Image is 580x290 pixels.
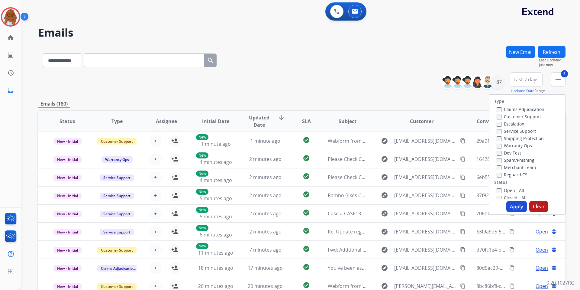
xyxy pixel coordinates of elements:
mat-icon: person_add [171,246,179,253]
span: 17 minutes ago [248,265,283,271]
span: 6 minutes ago [200,231,232,238]
label: Dev Test [497,150,521,156]
span: 20 minutes ago [248,283,283,289]
span: Customer Support [97,247,137,253]
label: Customer Support [497,114,541,119]
mat-icon: explore [381,282,388,290]
p: New [196,152,208,158]
mat-icon: explore [381,264,388,272]
label: Service Support [497,128,536,134]
mat-icon: content_copy [460,174,466,180]
input: Reguard CS [497,173,501,178]
button: + [150,135,162,147]
button: + [150,153,162,165]
mat-icon: person_add [171,137,179,145]
mat-icon: person_add [171,192,179,199]
button: Clear [529,201,548,212]
button: Last 7 days [510,72,543,87]
span: Assignee [156,118,177,125]
mat-icon: menu [555,76,562,83]
p: New [196,189,208,195]
mat-icon: content_copy [460,156,466,162]
label: Type [494,98,504,104]
span: Open [536,282,548,290]
span: [EMAIL_ADDRESS][DOMAIN_NAME] [394,210,456,217]
span: New - Initial [53,211,82,217]
mat-icon: explore [381,228,388,235]
label: Reguard CS [497,172,527,178]
label: Warranty Ops [497,143,532,148]
span: New - Initial [53,283,82,290]
button: Apply [506,201,527,212]
span: New - Initial [53,193,82,199]
span: + [154,228,157,235]
mat-icon: home [7,34,14,41]
label: Escalation [497,121,524,127]
mat-icon: list_alt [7,52,14,59]
mat-icon: check_circle [303,263,310,271]
h2: Emails [38,27,565,39]
mat-icon: content_copy [460,193,466,198]
button: New Email [506,46,535,58]
p: 0.20.1027RC [546,279,574,286]
span: 2 minutes ago [249,174,282,181]
span: Re: Update regarding your fulfillment method for Service Order: 414b6e4e-8a57-42ce-ad29-3e2444efb3f1 [328,228,565,235]
mat-icon: explore [381,174,388,181]
span: 2 minutes ago [249,156,282,162]
mat-icon: content_copy [460,283,466,289]
mat-icon: language [551,265,557,271]
mat-icon: explore [381,137,388,145]
span: Service Support [100,174,134,181]
span: Please Check Customers Protection Plan [ thread::nz3s8ynQBIC-ZGz8dawjPzk:: ] [328,156,507,162]
button: + [150,171,162,183]
mat-icon: check_circle [303,245,310,253]
button: + [150,226,162,238]
span: SLA [302,118,311,125]
span: 5 minutes ago [200,195,232,202]
input: Spam/Phishing [497,158,501,163]
span: 87f92d42-a95b-450b-bf84-50572810cfb0 [476,192,567,199]
mat-icon: check_circle [303,136,310,144]
button: + [150,262,162,274]
mat-icon: person_add [171,210,179,217]
mat-icon: search [207,57,214,64]
span: 6eb55604-ad79-47e2-a5ba-d7a52ef68d1c [476,174,569,181]
span: + [154,155,157,163]
span: Webform from [PERSON_NAME][EMAIL_ADDRESS][PERSON_NAME][DOMAIN_NAME] on [DATE] [328,283,540,289]
span: Customer Support [97,138,137,145]
span: New - Initial [53,265,82,272]
button: + [150,207,162,220]
span: [EMAIL_ADDRESS][DOMAIN_NAME] [394,137,456,145]
span: + [154,210,157,217]
span: + [154,246,157,253]
span: 2 minutes ago [249,192,282,199]
mat-icon: content_copy [460,229,466,234]
mat-icon: person_add [171,282,179,290]
span: You've been assigned a new service order: 208d5d4d-2e9d-4da0-a256-040374fcf04d [328,265,517,271]
span: 8bc86bf8-c97a-430e-8fc9-8841ba5023a5 [476,283,567,289]
span: 706bb588-e142-41af-b7b0-a3ae5d0ea38d [476,210,570,217]
button: Refresh [538,46,565,58]
mat-icon: language [551,229,557,234]
span: Type [111,118,123,125]
mat-icon: explore [381,246,388,253]
mat-icon: content_copy [509,229,515,234]
mat-icon: content_copy [509,247,515,253]
p: New [196,225,208,231]
span: Range [511,88,545,93]
mat-icon: explore [381,192,388,199]
input: Claims Adjudication [497,107,501,112]
span: 1 minute ago [201,141,231,147]
span: Service Support [100,193,134,199]
label: Claims Adjudication [497,106,544,112]
span: 1 minute ago [250,138,280,144]
button: + [150,189,162,201]
span: Service Support [100,211,134,217]
mat-icon: content_copy [509,265,515,271]
span: Last Updated: [539,58,565,63]
p: New [196,171,208,177]
label: Closed - All [497,195,527,200]
span: Initial Date [202,118,229,125]
span: [EMAIL_ADDRESS][DOMAIN_NAME] [394,192,456,199]
span: 63f9a9d5-5d83-4429-812c-3047d6b211e7 [476,228,569,235]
